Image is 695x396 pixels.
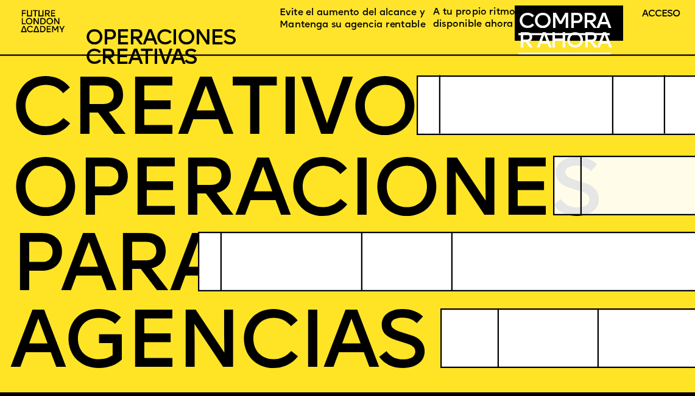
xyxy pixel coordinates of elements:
font: disponible ahora [433,19,513,30]
font: CREATIVAS [85,47,196,69]
a: COMPRAR AHORA [518,12,610,55]
a: ACCESO [642,10,680,20]
font: Evite el aumento del alcance y [280,8,425,18]
font: PARA [11,229,223,311]
font: CREATIVO [11,72,416,154]
font: A tu propio ritmo [433,7,515,18]
font: Mantenga su agencia rentable [280,20,426,30]
font: COMPRAR AHORA [518,12,610,53]
img: upload-2f72e7a8-3806-41e8-b55b-d754ac055a4a.png [17,6,71,38]
font: OPERACIONES [85,28,235,50]
font: OPERACIONES [11,154,599,235]
font: AGENCIAS [10,306,425,387]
